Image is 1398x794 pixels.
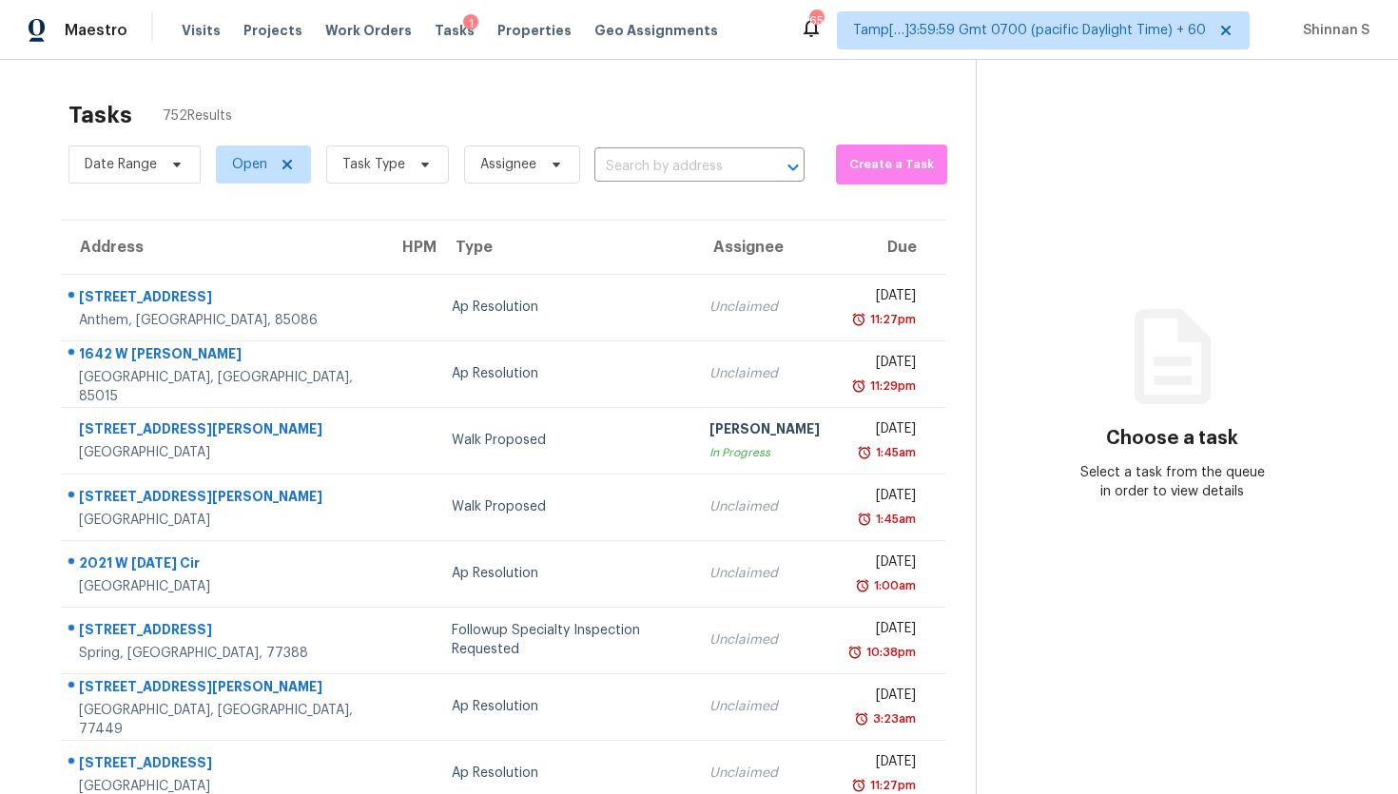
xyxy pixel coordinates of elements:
[850,286,916,310] div: [DATE]
[452,764,678,783] div: Ap Resolution
[872,443,916,462] div: 1:45am
[163,107,232,126] span: 752 Results
[1075,463,1270,501] div: Select a task from the queue in order to view details
[79,311,368,330] div: Anthem, [GEOGRAPHIC_DATA], 85086
[709,497,820,516] div: Unclaimed
[452,364,678,383] div: Ap Resolution
[850,752,916,776] div: [DATE]
[845,154,939,176] span: Create a Task
[709,697,820,716] div: Unclaimed
[853,21,1206,40] span: Tamp[…]3:59:59 Gmt 0700 (pacific Daylight Time) + 60
[870,576,916,595] div: 1:00am
[435,24,475,37] span: Tasks
[709,564,820,583] div: Unclaimed
[452,697,678,716] div: Ap Resolution
[863,643,916,662] div: 10:38pm
[694,221,835,274] th: Assignee
[79,620,368,644] div: [STREET_ADDRESS]
[65,21,127,40] span: Maestro
[325,21,412,40] span: Work Orders
[79,511,368,530] div: [GEOGRAPHIC_DATA]
[182,21,221,40] span: Visits
[79,368,368,406] div: [GEOGRAPHIC_DATA], [GEOGRAPHIC_DATA], 85015
[79,644,368,663] div: Spring, [GEOGRAPHIC_DATA], 77388
[866,310,916,329] div: 11:27pm
[342,155,405,174] span: Task Type
[709,298,820,317] div: Unclaimed
[452,564,678,583] div: Ap Resolution
[79,553,368,577] div: 2021 W [DATE] Cir
[709,764,820,783] div: Unclaimed
[850,353,916,377] div: [DATE]
[854,709,869,728] img: Overdue Alarm Icon
[809,11,823,30] div: 656
[68,106,132,125] h2: Tasks
[594,21,718,40] span: Geo Assignments
[836,145,948,184] button: Create a Task
[452,431,678,450] div: Walk Proposed
[851,310,866,329] img: Overdue Alarm Icon
[452,298,678,317] div: Ap Resolution
[850,686,916,709] div: [DATE]
[780,154,806,181] button: Open
[709,630,820,649] div: Unclaimed
[452,621,678,659] div: Followup Specialty Inspection Requested
[709,419,820,443] div: [PERSON_NAME]
[61,221,383,274] th: Address
[851,377,866,396] img: Overdue Alarm Icon
[79,577,368,596] div: [GEOGRAPHIC_DATA]
[869,709,916,728] div: 3:23am
[79,487,368,511] div: [STREET_ADDRESS][PERSON_NAME]
[383,221,437,274] th: HPM
[79,753,368,777] div: [STREET_ADDRESS]
[79,344,368,368] div: 1642 W [PERSON_NAME]
[847,643,863,662] img: Overdue Alarm Icon
[463,14,478,33] div: 1
[1106,429,1238,448] h3: Choose a task
[480,155,536,174] span: Assignee
[79,677,368,701] div: [STREET_ADDRESS][PERSON_NAME]
[79,419,368,443] div: [STREET_ADDRESS][PERSON_NAME]
[1295,21,1369,40] span: Shinnan S
[857,510,872,529] img: Overdue Alarm Icon
[850,486,916,510] div: [DATE]
[855,576,870,595] img: Overdue Alarm Icon
[866,377,916,396] div: 11:29pm
[872,510,916,529] div: 1:45am
[437,221,693,274] th: Type
[497,21,572,40] span: Properties
[594,152,751,182] input: Search by address
[709,364,820,383] div: Unclaimed
[835,221,945,274] th: Due
[452,497,678,516] div: Walk Proposed
[850,552,916,576] div: [DATE]
[79,287,368,311] div: [STREET_ADDRESS]
[850,419,916,443] div: [DATE]
[857,443,872,462] img: Overdue Alarm Icon
[243,21,302,40] span: Projects
[850,619,916,643] div: [DATE]
[79,701,368,739] div: [GEOGRAPHIC_DATA], [GEOGRAPHIC_DATA], 77449
[79,443,368,462] div: [GEOGRAPHIC_DATA]
[232,155,267,174] span: Open
[709,443,820,462] div: In Progress
[85,155,157,174] span: Date Range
